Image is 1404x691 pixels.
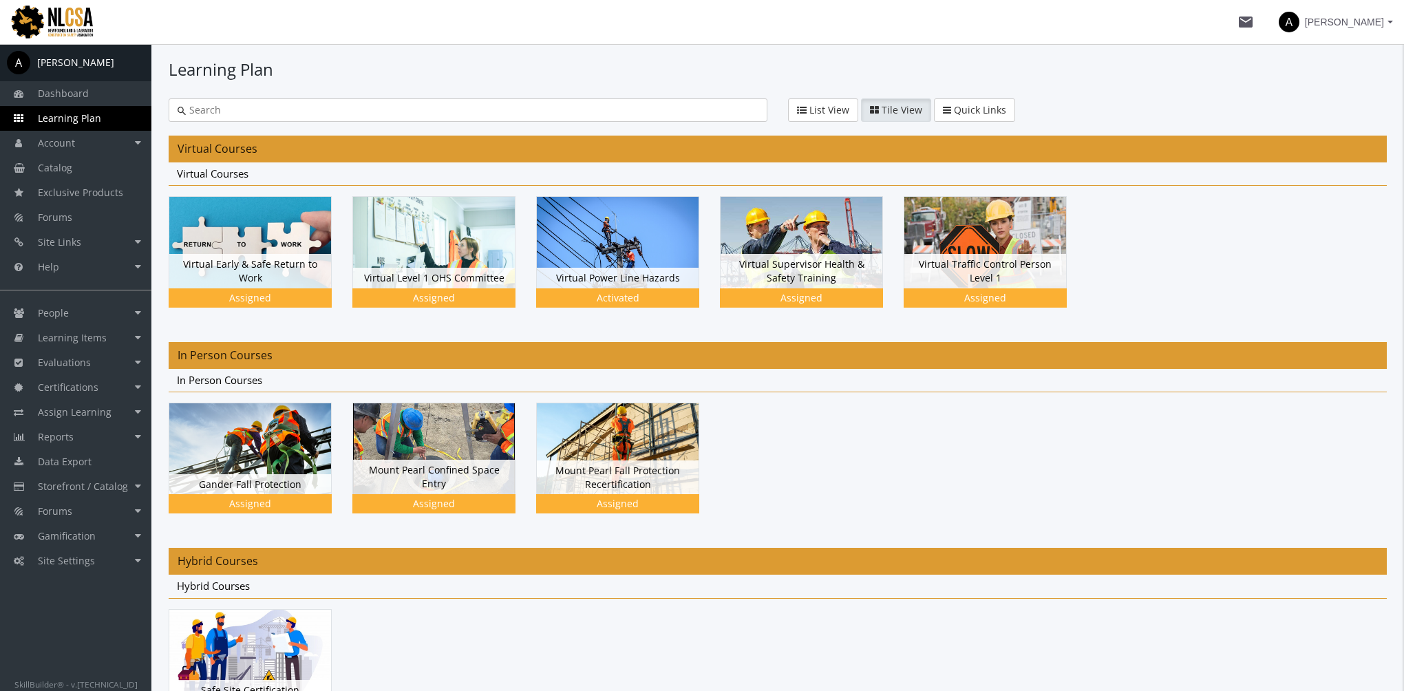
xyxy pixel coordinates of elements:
span: Virtual Courses [178,141,257,156]
div: Gander Fall Protection [169,474,331,495]
span: Site Links [38,235,81,248]
span: Data Export [38,455,92,468]
div: Gander Fall Protection [169,403,352,534]
div: Activated [539,291,696,305]
span: Learning Items [38,331,107,344]
span: In Person Courses [178,348,273,363]
div: Virtual Power Line Hazards [537,268,699,288]
span: Site Settings [38,554,95,567]
span: Help [38,260,59,273]
span: Certifications [38,381,98,394]
span: Reports [38,430,74,443]
span: In Person Courses [177,373,262,387]
h1: Learning Plan [169,58,1387,81]
span: Storefront / Catalog [38,480,128,493]
div: Virtual Supervisor Health & Safety Training [721,254,882,288]
div: Mount Pearl Fall Protection Recertification [537,460,699,494]
span: Learning Plan [38,111,101,125]
mat-icon: mail [1237,14,1254,30]
div: Assigned [539,497,696,511]
div: Virtual Early & Safe Return to Work [169,196,352,328]
span: Hybrid Courses [178,553,258,568]
div: Virtual Level 1 OHS Committee [353,268,515,288]
span: Account [38,136,75,149]
div: Mount Pearl Fall Protection Recertification [536,403,720,534]
div: Mount Pearl Confined Space Entry [352,403,536,534]
span: Dashboard [38,87,89,100]
span: List View [809,103,849,116]
span: Quick Links [954,103,1006,116]
span: Catalog [38,161,72,174]
span: Assign Learning [38,405,111,418]
span: A [7,51,30,74]
span: Forums [38,211,72,224]
div: Assigned [723,291,880,305]
span: People [38,306,69,319]
div: Mount Pearl Confined Space Entry [353,460,515,493]
span: Tile View [882,103,922,116]
span: Evaluations [38,356,91,369]
div: Virtual Power Line Hazards [536,196,720,328]
div: Assigned [355,497,513,511]
div: Assigned [171,497,329,511]
small: SkillBuilder® - v.[TECHNICAL_ID] [14,679,138,690]
div: Virtual Supervisor Health & Safety Training [720,196,904,328]
span: Forums [38,504,72,518]
span: [PERSON_NAME] [1305,10,1384,34]
input: Search [186,103,758,117]
div: [PERSON_NAME] [37,56,114,70]
div: Assigned [906,291,1064,305]
div: Virtual Early & Safe Return to Work [169,254,331,288]
span: Gamification [38,529,96,542]
div: Assigned [355,291,513,305]
div: Virtual Traffic Control Person Level 1 [904,254,1066,288]
span: Hybrid Courses [177,579,250,593]
div: Assigned [171,291,329,305]
span: Virtual Courses [177,167,248,180]
span: Exclusive Products [38,186,123,199]
div: Virtual Level 1 OHS Committee [352,196,536,328]
span: A [1279,12,1299,32]
div: Virtual Traffic Control Person Level 1 [904,196,1087,328]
